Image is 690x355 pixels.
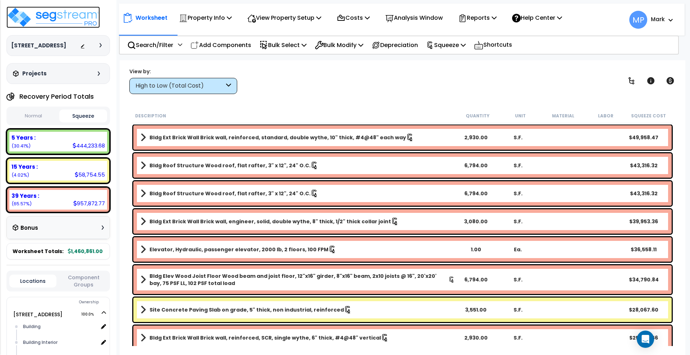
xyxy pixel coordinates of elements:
b: 5 Years : [11,134,36,141]
div: $36,558.11 [623,246,665,253]
div: S.F. [497,190,539,197]
b: 39 Years : [11,192,39,200]
div: $39,953.36 [623,218,665,225]
button: Component Groups [60,274,107,289]
b: Bldg Ext Brick Wall Brick wall, engineer, solid, double wythe, 8" thick, 1/2" thick collar joint [149,218,391,225]
b: Mark [651,15,665,23]
div: S.F. [497,276,539,283]
div: 444,233.68 [73,142,105,149]
small: 4.021912420141272% [11,172,29,178]
img: logo_pro_r.png [6,6,100,28]
span: 100.0% [81,310,100,319]
div: S.F. [497,134,539,141]
p: Bulk Select [259,40,307,50]
div: $28,067.60 [623,306,665,313]
div: $43,316.32 [623,162,665,169]
p: Depreciation [372,40,418,50]
h3: [STREET_ADDRESS] [11,42,66,49]
p: View Property Setup [247,13,321,23]
p: Help Center [512,13,562,23]
p: Bulk Modify [315,40,363,50]
small: Quantity [466,113,489,119]
a: Assembly Title [141,333,455,343]
a: Assembly Title [141,244,455,254]
p: Shortcuts [474,40,512,50]
button: Locations [9,275,56,288]
a: Assembly Title [141,188,455,198]
div: Ea. [497,246,539,253]
div: High to Low (Total Cost) [135,82,224,90]
div: $49,958.47 [623,134,665,141]
div: 6,794.00 [455,162,497,169]
div: 2,930.00 [455,134,497,141]
small: Description [135,113,166,119]
div: Add Components [187,37,255,53]
div: $43,316.32 [623,190,665,197]
p: Search/Filter [127,40,173,50]
div: 2,930.00 [455,334,497,341]
p: Squeeze [426,40,466,50]
div: View by: [129,68,237,75]
p: Analysis Window [385,13,443,23]
div: 3,551.00 [455,306,497,313]
div: 6,794.00 [455,190,497,197]
div: Depreciation [368,37,422,53]
div: Shortcuts [470,36,516,54]
div: $25,237.56 [623,334,665,341]
small: Squeeze Cost [631,113,666,119]
small: 30.40903138628521% [11,143,31,149]
b: Bldg Roof Structure Wood roof, flat rafter, 3" x 12", 24" O.C. [149,190,310,197]
span: Worksheet Totals: [13,248,64,255]
div: $34,790.84 [623,276,665,283]
a: Assembly Title [141,272,455,287]
b: Site Concrete Paving Slab on grade, 5" thick, non industrial, reinforced [149,306,344,313]
div: S.F. [497,334,539,341]
h3: Projects [22,70,47,77]
b: Bldg Ext Brick Wall Brick wall, reinforced, standard, double wythe, 10" thick, #4@48" each way [149,134,406,141]
div: 957,872.77 [73,200,105,207]
b: Bldg Elev Wood Joist Floor Wood beam and joist floor, 12"x16" girder, 8"x16" beam, 2x10 joists @ ... [149,272,448,287]
div: 3,080.00 [455,218,497,225]
p: Reports [458,13,497,23]
div: Building Interior [21,338,98,347]
div: Building [21,322,98,331]
div: S.F. [497,162,539,169]
div: 58,754.55 [75,171,105,178]
div: Ownership [21,298,110,307]
b: Bldg Roof Structure Wood roof, flat rafter, 3" x 12", 24" O.C. [149,162,310,169]
p: Add Components [190,40,251,50]
a: Assembly Title [141,132,455,143]
small: 65.56905619357352% [11,201,32,207]
p: Property Info [179,13,232,23]
span: MP [629,11,647,29]
button: Normal [9,110,57,122]
b: 1,460,861.00 [68,248,103,255]
small: Material [552,113,574,119]
b: 15 Years : [11,163,38,171]
div: S.F. [497,218,539,225]
a: Assembly Title [141,216,455,226]
a: Assembly Title [141,305,455,315]
small: Labor [598,113,613,119]
div: S.F. [497,306,539,313]
b: Elevator, Hydraulic, passenger elevator, 2000 lb, 2 floors, 100 FPM [149,246,328,253]
a: Assembly Title [141,160,455,171]
b: Bldg Ext Brick Wall Brick wall, reinforced, SCR, single wythe, 6" thick, #4@48" vertical [149,334,381,341]
p: Worksheet [135,13,167,23]
div: 6,794.00 [455,276,497,283]
h4: Recovery Period Totals [19,93,94,100]
small: Unit [515,113,526,119]
div: 1.00 [455,246,497,253]
h3: Bonus [20,225,38,231]
button: Squeeze [59,109,107,122]
a: [STREET_ADDRESS] 100.0% [13,311,63,318]
p: Costs [337,13,370,23]
div: Open Intercom Messenger [637,331,654,348]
